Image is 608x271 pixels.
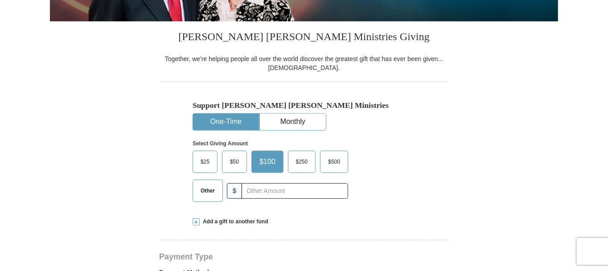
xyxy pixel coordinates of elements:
[159,54,449,72] div: Together, we're helping people all over the world discover the greatest gift that has ever been g...
[193,101,415,110] h5: Support [PERSON_NAME] [PERSON_NAME] Ministries
[324,155,345,168] span: $500
[159,253,449,260] h4: Payment Type
[226,155,243,168] span: $50
[159,21,449,54] h3: [PERSON_NAME] [PERSON_NAME] Ministries Giving
[292,155,312,168] span: $250
[193,114,259,130] button: One-Time
[227,183,242,199] span: $
[242,183,348,199] input: Other Amount
[196,155,214,168] span: $25
[196,184,219,197] span: Other
[200,218,268,226] span: Add a gift to another fund
[260,114,326,130] button: Monthly
[193,140,248,147] strong: Select Giving Amount
[255,155,280,168] span: $100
